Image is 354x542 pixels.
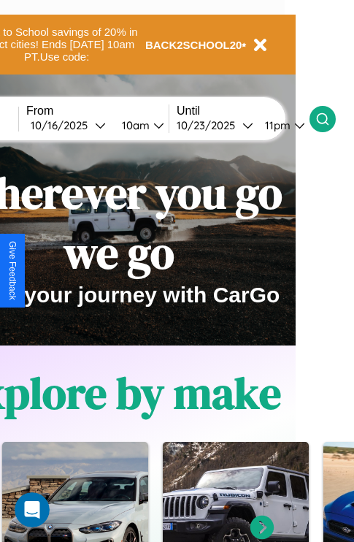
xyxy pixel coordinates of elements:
label: From [26,104,169,118]
div: 11pm [258,118,294,132]
button: 11pm [253,118,309,133]
button: 10/16/2025 [26,118,110,133]
div: 10 / 16 / 2025 [31,118,95,132]
b: BACK2SCHOOL20 [145,39,242,51]
iframe: Intercom live chat [15,492,50,527]
div: 10 / 23 / 2025 [177,118,242,132]
div: Give Feedback [7,241,18,300]
div: 10am [115,118,153,132]
button: 10am [110,118,169,133]
label: Until [177,104,309,118]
